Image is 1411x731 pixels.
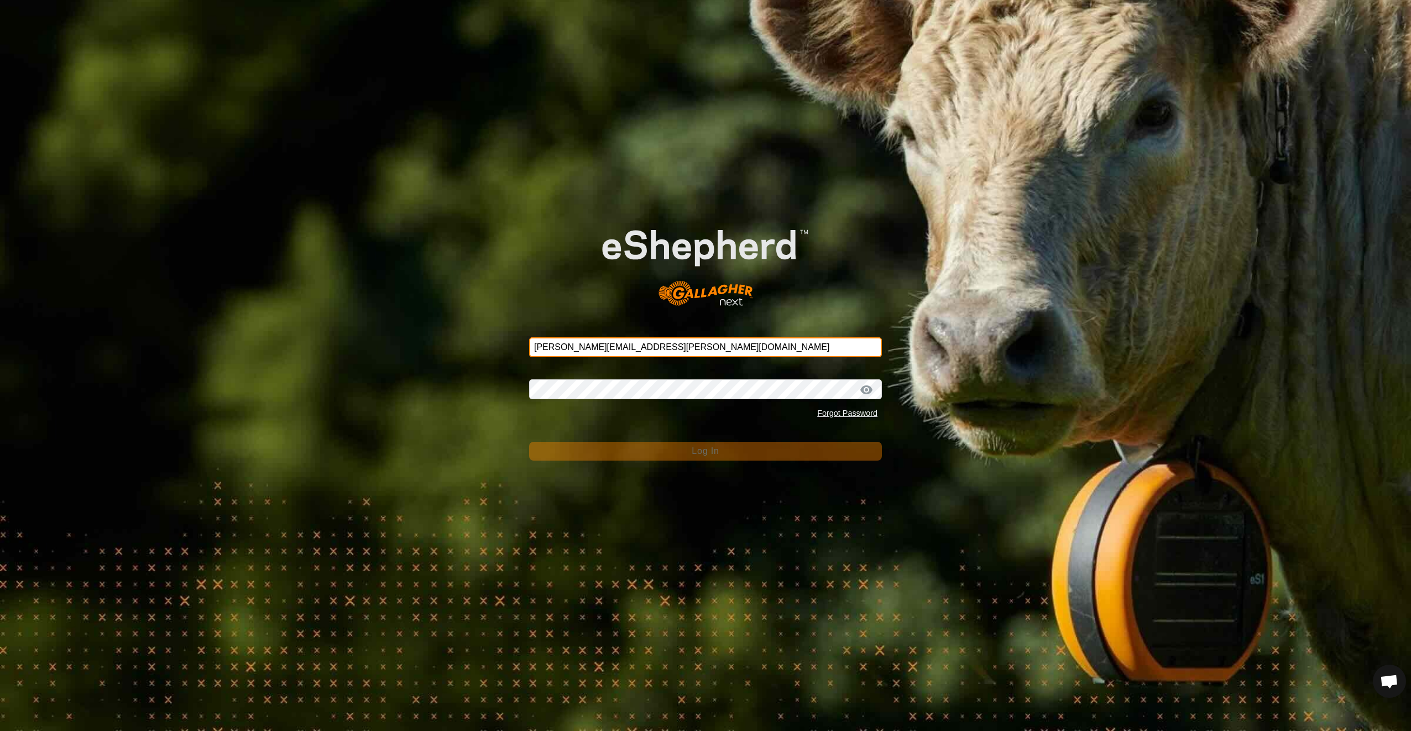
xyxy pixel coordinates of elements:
span: Log In [692,446,719,456]
img: E-shepherd Logo [565,200,846,321]
button: Log In [529,442,882,461]
a: Forgot Password [817,409,877,417]
div: Open chat [1373,665,1406,698]
input: Email Address [529,337,882,357]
